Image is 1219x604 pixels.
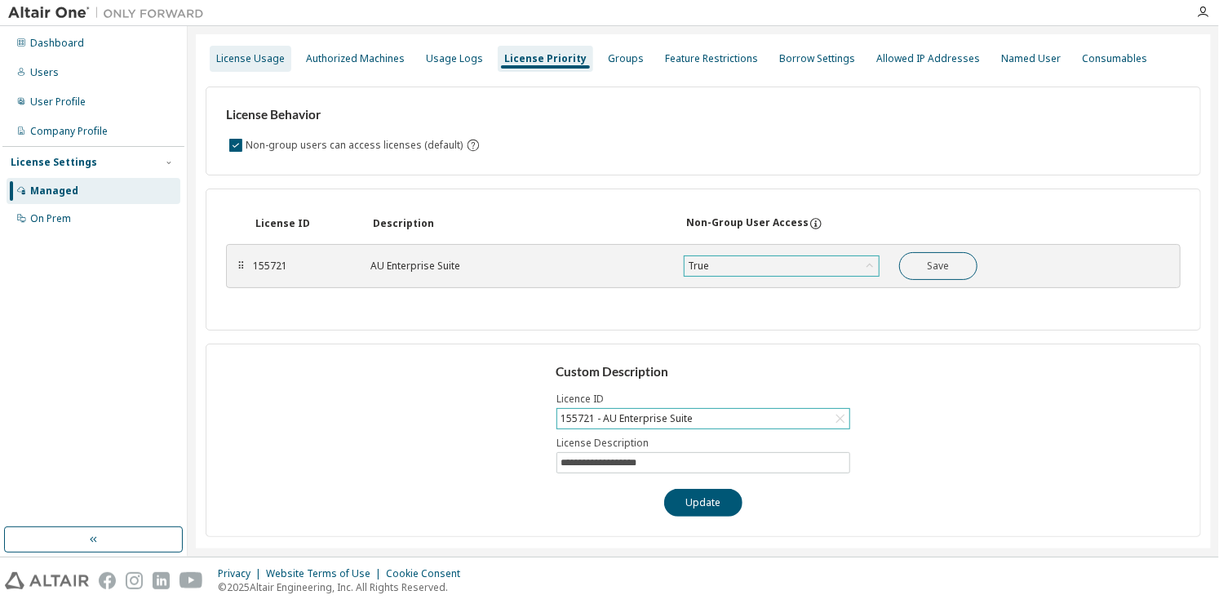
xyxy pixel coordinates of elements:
label: Licence ID [556,393,850,406]
img: facebook.svg [99,572,116,589]
div: Company Profile [30,125,108,138]
div: Borrow Settings [779,52,855,65]
div: License Priority [504,52,587,65]
div: Cookie Consent [386,567,470,580]
div: ⠿ [237,260,246,273]
button: Save [899,252,977,280]
div: Consumables [1082,52,1147,65]
div: Website Terms of Use [266,567,386,580]
div: Authorized Machines [306,52,405,65]
div: Allowed IP Addresses [876,52,980,65]
div: License ID [255,217,353,230]
h3: Custom Description [556,364,852,380]
div: AU Enterprise Suite [370,260,664,273]
img: instagram.svg [126,572,143,589]
svg: By default any user not assigned to any group can access any license. Turn this setting off to di... [466,138,481,153]
div: Non-Group User Access [686,216,809,231]
div: 155721 - AU Enterprise Suite [557,409,849,429]
div: Managed [30,184,78,198]
div: True [685,257,711,275]
h3: License Behavior [226,107,478,123]
div: Dashboard [30,37,84,50]
img: linkedin.svg [153,572,170,589]
img: Altair One [8,5,212,21]
button: Update [664,489,742,517]
div: Named User [1001,52,1061,65]
div: True [685,256,879,276]
p: © 2025 Altair Engineering, Inc. All Rights Reserved. [218,580,470,594]
div: License Usage [216,52,285,65]
img: altair_logo.svg [5,572,89,589]
div: Description [373,217,667,230]
div: 155721 - AU Enterprise Suite [558,410,695,428]
div: 155721 [253,260,351,273]
div: Privacy [218,567,266,580]
div: Groups [608,52,644,65]
div: On Prem [30,212,71,225]
label: License Description [556,437,850,450]
div: License Settings [11,156,97,169]
div: Feature Restrictions [665,52,758,65]
div: User Profile [30,95,86,109]
label: Non-group users can access licenses (default) [246,135,466,155]
div: Usage Logs [426,52,483,65]
img: youtube.svg [180,572,203,589]
div: Users [30,66,59,79]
